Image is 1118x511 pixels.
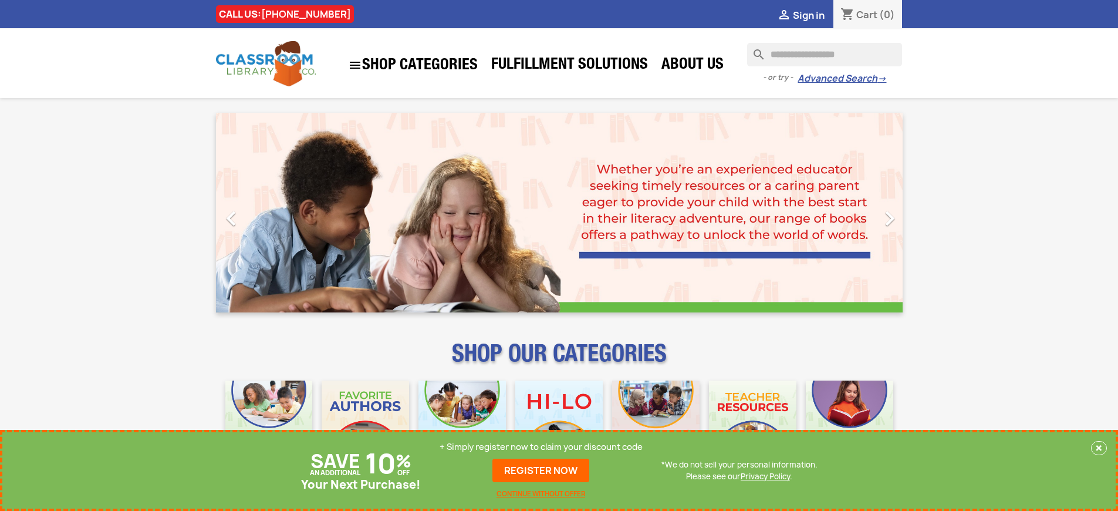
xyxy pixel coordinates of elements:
img: CLC_Bulk_Mobile.jpg [225,381,313,468]
i: search [747,43,761,57]
i:  [348,58,362,72]
i: shopping_cart [840,8,854,22]
img: CLC_Phonics_And_Decodables_Mobile.jpg [418,381,506,468]
a: Fulfillment Solutions [485,54,654,78]
i:  [875,204,904,233]
i:  [777,9,791,23]
div: CALL US: [216,5,354,23]
a: Previous [216,113,319,312]
a: About Us [656,54,729,78]
span: Sign in [793,9,825,22]
a: [PHONE_NUMBER] [261,8,351,21]
p: SHOP OUR CATEGORIES [216,350,903,371]
img: CLC_Fiction_Nonfiction_Mobile.jpg [612,381,700,468]
a: Next [799,113,903,312]
span: → [877,73,886,85]
span: (0) [879,8,895,21]
a:  Sign in [777,9,825,22]
img: CLC_Dyslexia_Mobile.jpg [806,381,893,468]
img: Classroom Library Company [216,41,316,86]
a: SHOP CATEGORIES [342,52,484,78]
i:  [217,204,246,233]
img: CLC_HiLo_Mobile.jpg [515,381,603,468]
span: Cart [856,8,877,21]
img: CLC_Favorite_Authors_Mobile.jpg [322,381,409,468]
ul: Carousel container [216,113,903,312]
span: - or try - [763,72,798,83]
img: CLC_Teacher_Resources_Mobile.jpg [709,381,796,468]
a: Advanced Search→ [798,73,886,85]
input: Search [747,43,902,66]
